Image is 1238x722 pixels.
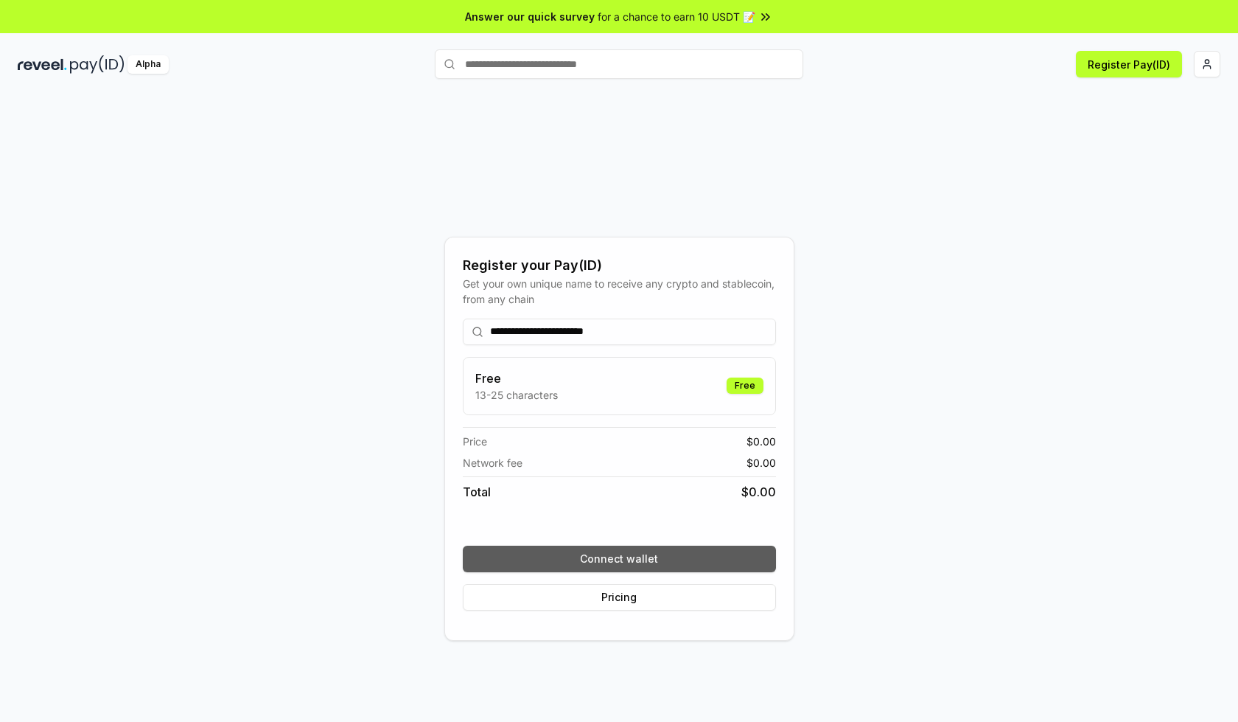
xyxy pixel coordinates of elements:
span: Answer our quick survey [465,9,595,24]
div: Free [727,378,763,394]
h3: Free [475,369,558,387]
div: Alpha [127,55,169,74]
button: Register Pay(ID) [1076,51,1182,77]
div: Register your Pay(ID) [463,255,776,276]
button: Connect wallet [463,546,776,572]
div: Get your own unique name to receive any crypto and stablecoin, from any chain [463,276,776,307]
span: $ 0.00 [741,483,776,501]
span: $ 0.00 [746,455,776,471]
span: $ 0.00 [746,434,776,449]
span: for a chance to earn 10 USDT 📝 [598,9,755,24]
img: reveel_dark [18,55,67,74]
p: 13-25 characters [475,387,558,403]
span: Price [463,434,487,449]
span: Total [463,483,491,501]
img: pay_id [70,55,125,74]
button: Pricing [463,584,776,611]
span: Network fee [463,455,522,471]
